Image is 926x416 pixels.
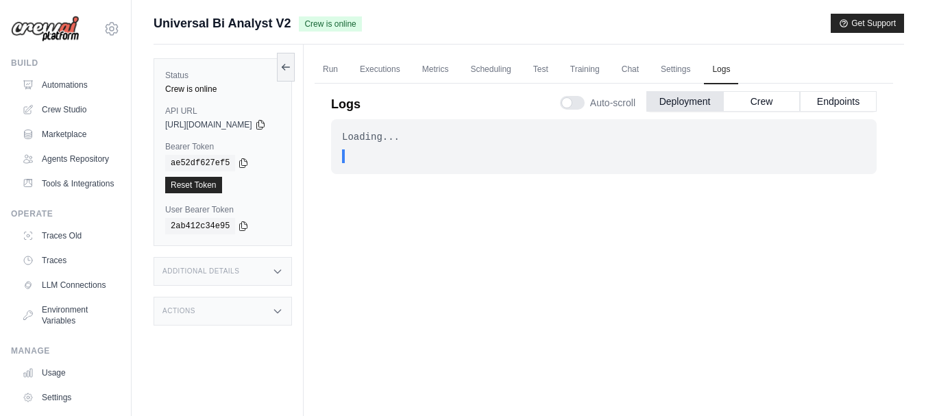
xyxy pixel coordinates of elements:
[16,249,120,271] a: Traces
[165,141,280,152] label: Bearer Token
[590,96,635,110] span: Auto-scroll
[165,70,280,81] label: Status
[16,299,120,332] a: Environment Variables
[800,91,877,112] button: Endpoints
[613,56,647,84] a: Chat
[16,148,120,170] a: Agents Repository
[462,56,519,84] a: Scheduling
[16,274,120,296] a: LLM Connections
[165,119,252,130] span: [URL][DOMAIN_NAME]
[16,387,120,408] a: Settings
[165,155,235,171] code: ae52df627ef5
[165,177,222,193] a: Reset Token
[16,123,120,145] a: Marketplace
[562,56,608,84] a: Training
[414,56,457,84] a: Metrics
[16,99,120,121] a: Crew Studio
[16,74,120,96] a: Automations
[165,218,235,234] code: 2ab412c34e95
[723,91,800,112] button: Crew
[11,16,80,42] img: Logo
[704,56,738,84] a: Logs
[154,14,291,33] span: Universal Bi Analyst V2
[342,130,866,144] div: Loading...
[315,56,346,84] a: Run
[165,204,280,215] label: User Bearer Token
[162,267,239,276] h3: Additional Details
[11,208,120,219] div: Operate
[165,84,280,95] div: Crew is online
[352,56,409,84] a: Executions
[831,14,904,33] button: Get Support
[16,225,120,247] a: Traces Old
[299,16,361,32] span: Crew is online
[653,56,698,84] a: Settings
[525,56,557,84] a: Test
[11,58,120,69] div: Build
[165,106,280,117] label: API URL
[162,307,195,315] h3: Actions
[646,91,723,112] button: Deployment
[16,173,120,195] a: Tools & Integrations
[16,362,120,384] a: Usage
[11,345,120,356] div: Manage
[331,95,361,114] p: Logs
